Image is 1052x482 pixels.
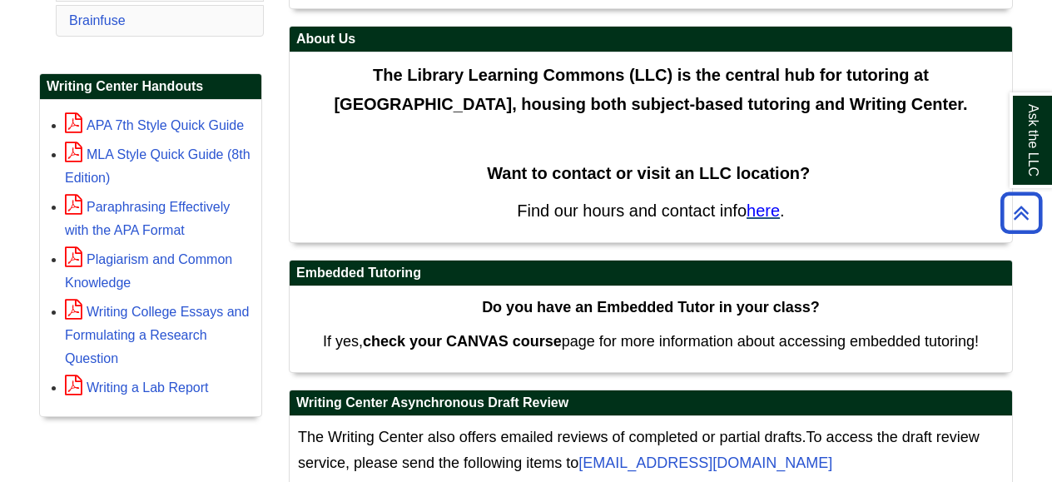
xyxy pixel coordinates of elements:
a: Writing a Lab Report [65,380,208,395]
a: Back to Top [995,201,1048,224]
a: MLA Style Quick Guide (8th Edition) [65,147,251,185]
a: Writing College Essays and Formulating a Research Question [65,305,249,365]
strong: Do you have an Embedded Tutor in your class? [482,299,820,316]
span: . [780,201,785,220]
h2: Writing Center Handouts [40,74,261,100]
span: The Writing Center also offers emailed reviews of completed or partial drafts. [298,429,806,445]
span: If yes, page for more information about accessing embedded tutoring! [323,333,979,350]
a: Paraphrasing Effectively with the APA Format [65,200,230,237]
a: here [747,201,780,220]
a: Plagiarism and Common Knowledge [65,252,232,290]
span: The Library Learning Commons (LLC) is the central hub for tutoring at [GEOGRAPHIC_DATA], housing ... [334,66,967,113]
h2: About Us [290,27,1012,52]
strong: Want to contact or visit an LLC location? [487,164,810,182]
span: To access the draft review service, please send the following items to [298,429,980,472]
h2: Embedded Tutoring [290,261,1012,286]
a: Brainfuse [69,13,126,27]
a: [EMAIL_ADDRESS][DOMAIN_NAME] [578,455,832,471]
strong: check your CANVAS course [363,333,562,350]
h2: Writing Center Asynchronous Draft Review [290,390,1012,416]
a: APA 7th Style Quick Guide [65,118,244,132]
span: Find our hours and contact info [517,201,747,220]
